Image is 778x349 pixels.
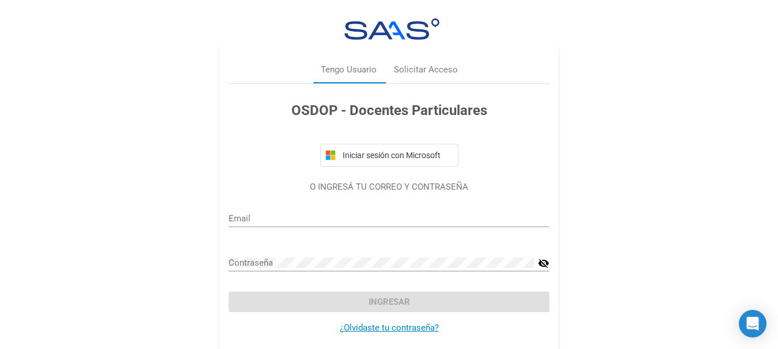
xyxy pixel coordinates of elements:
[340,151,453,160] span: Iniciar sesión con Microsoft
[320,144,458,167] button: Iniciar sesión con Microsoft
[229,181,549,194] p: O INGRESÁ TU CORREO Y CONTRASEÑA
[538,256,549,270] mat-icon: visibility_off
[739,310,766,338] div: Open Intercom Messenger
[229,292,549,312] button: Ingresar
[394,63,458,76] div: Solicitar Acceso
[340,323,439,333] a: ¿Olvidaste tu contraseña?
[321,63,377,76] div: Tengo Usuario
[229,100,549,121] h3: OSDOP - Docentes Particulares
[369,297,410,307] span: Ingresar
